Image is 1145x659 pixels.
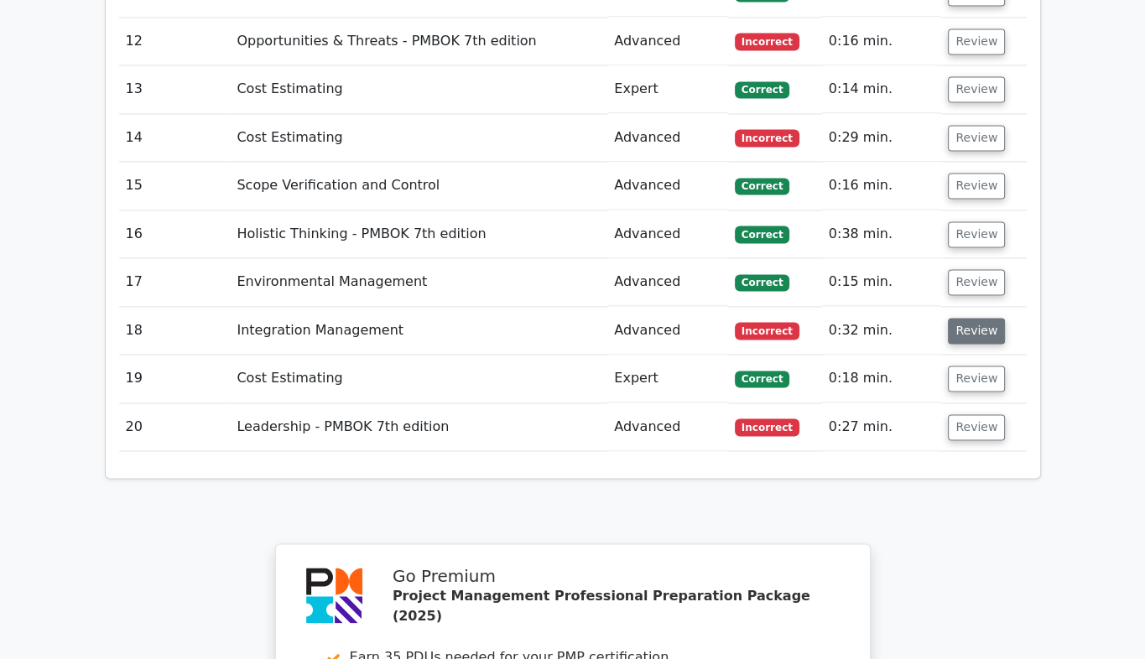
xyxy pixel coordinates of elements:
[230,65,607,113] td: Cost Estimating
[119,162,231,210] td: 15
[230,355,607,402] td: Cost Estimating
[607,18,728,65] td: Advanced
[607,65,728,113] td: Expert
[230,162,607,210] td: Scope Verification and Control
[607,114,728,162] td: Advanced
[607,403,728,451] td: Advanced
[822,114,942,162] td: 0:29 min.
[607,307,728,355] td: Advanced
[607,355,728,402] td: Expert
[230,258,607,306] td: Environmental Management
[948,414,1005,440] button: Review
[119,114,231,162] td: 14
[119,258,231,306] td: 17
[119,18,231,65] td: 12
[948,221,1005,247] button: Review
[735,226,789,242] span: Correct
[119,355,231,402] td: 19
[230,307,607,355] td: Integration Management
[735,81,789,98] span: Correct
[230,18,607,65] td: Opportunities & Threats - PMBOK 7th edition
[822,210,942,258] td: 0:38 min.
[735,178,789,195] span: Correct
[822,65,942,113] td: 0:14 min.
[822,307,942,355] td: 0:32 min.
[735,129,799,146] span: Incorrect
[948,366,1005,392] button: Review
[948,318,1005,344] button: Review
[735,418,799,435] span: Incorrect
[230,403,607,451] td: Leadership - PMBOK 7th edition
[735,322,799,339] span: Incorrect
[822,355,942,402] td: 0:18 min.
[948,76,1005,102] button: Review
[607,162,728,210] td: Advanced
[822,403,942,451] td: 0:27 min.
[948,29,1005,54] button: Review
[119,210,231,258] td: 16
[119,403,231,451] td: 20
[735,33,799,49] span: Incorrect
[822,18,942,65] td: 0:16 min.
[948,269,1005,295] button: Review
[119,307,231,355] td: 18
[822,258,942,306] td: 0:15 min.
[119,65,231,113] td: 13
[735,371,789,387] span: Correct
[822,162,942,210] td: 0:16 min.
[735,274,789,291] span: Correct
[607,210,728,258] td: Advanced
[948,173,1005,199] button: Review
[230,114,607,162] td: Cost Estimating
[607,258,728,306] td: Advanced
[948,125,1005,151] button: Review
[230,210,607,258] td: Holistic Thinking - PMBOK 7th edition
